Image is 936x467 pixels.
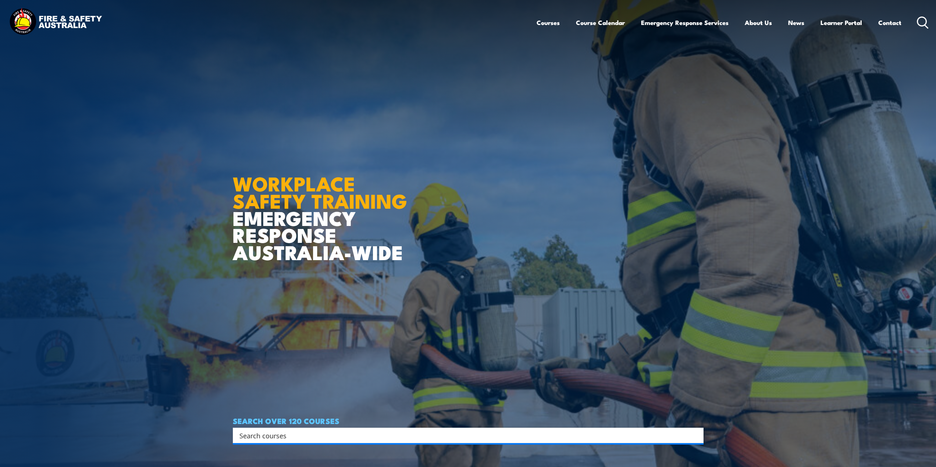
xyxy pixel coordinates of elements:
h1: EMERGENCY RESPONSE AUSTRALIA-WIDE [233,156,413,261]
h4: SEARCH OVER 120 COURSES [233,417,704,425]
a: Emergency Response Services [641,13,729,32]
input: Search input [239,430,687,441]
strong: WORKPLACE SAFETY TRAINING [233,168,407,215]
a: News [788,13,804,32]
button: Search magnifier button [691,430,701,441]
form: Search form [241,430,689,441]
a: Courses [537,13,560,32]
a: Course Calendar [576,13,625,32]
a: Contact [878,13,901,32]
a: Learner Portal [821,13,862,32]
a: About Us [745,13,772,32]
